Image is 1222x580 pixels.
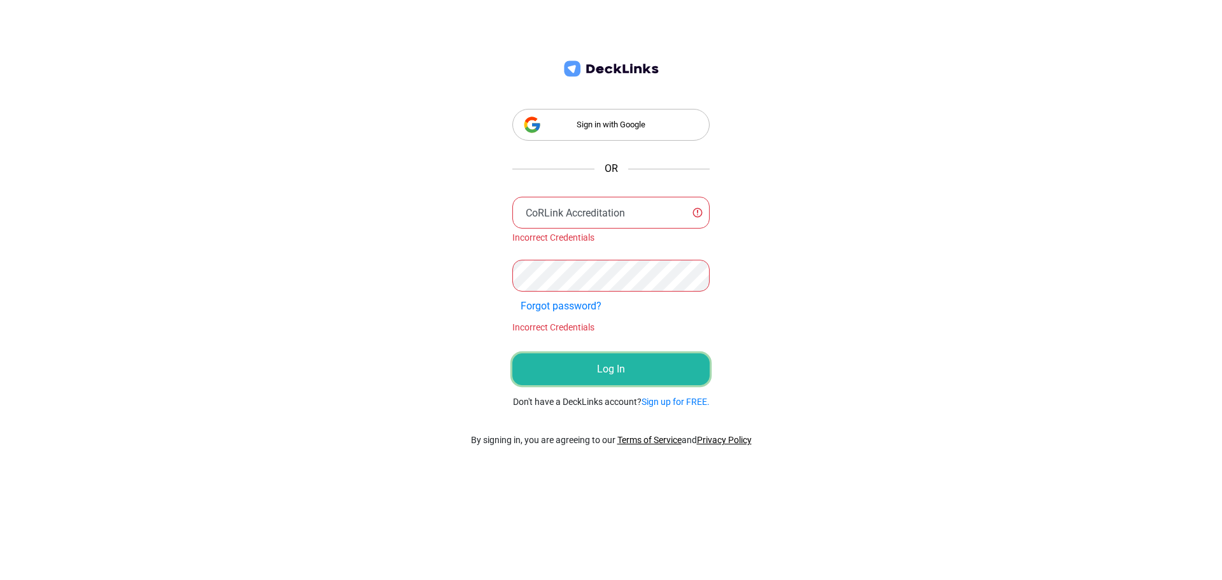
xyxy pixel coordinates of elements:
[697,435,752,445] a: Privacy Policy
[512,321,710,334] div: Incorrect Credentials
[471,434,752,447] p: By signing in, you are agreeing to our and
[512,109,710,141] div: Sign in with Google
[642,397,710,407] a: Sign up for FREE.
[605,161,618,176] span: OR
[512,353,710,385] button: Log In
[512,197,710,229] input: Enter your email
[512,294,610,318] button: Forgot password?
[512,231,710,244] div: Incorrect Credentials
[513,395,710,409] small: Don't have a DeckLinks account?
[561,59,660,79] img: deck-links-logo.c572c7424dfa0d40c150da8c35de9cd0.svg
[617,435,682,445] a: Terms of Service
